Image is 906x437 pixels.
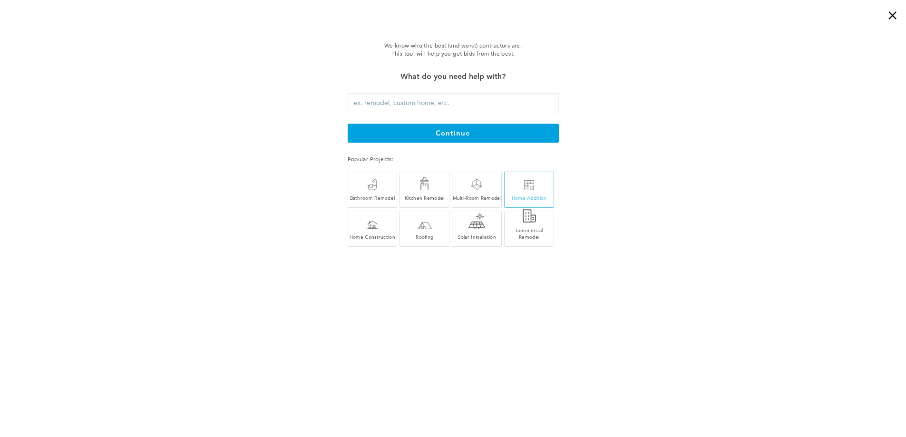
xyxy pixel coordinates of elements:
div: Commercial Remodel [505,227,554,240]
div: Roofing [400,233,449,240]
div: Multi-Room Remodel [452,194,501,201]
button: continue [348,124,559,143]
input: ex. remodel, custom home, etc. [348,93,559,114]
div: Kitchen Remodel [400,194,449,201]
div: Home Addition [505,194,554,201]
div: Bathroom Remodel [348,194,397,201]
div: Home Construction [348,233,397,240]
div: Popular Projects: [348,154,559,164]
div: What do you need help with? [348,70,559,83]
div: We know who the best (and worst) contractors are. This tool will help you get bids from the best. [300,41,606,58]
div: Solar Installation [452,233,501,240]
